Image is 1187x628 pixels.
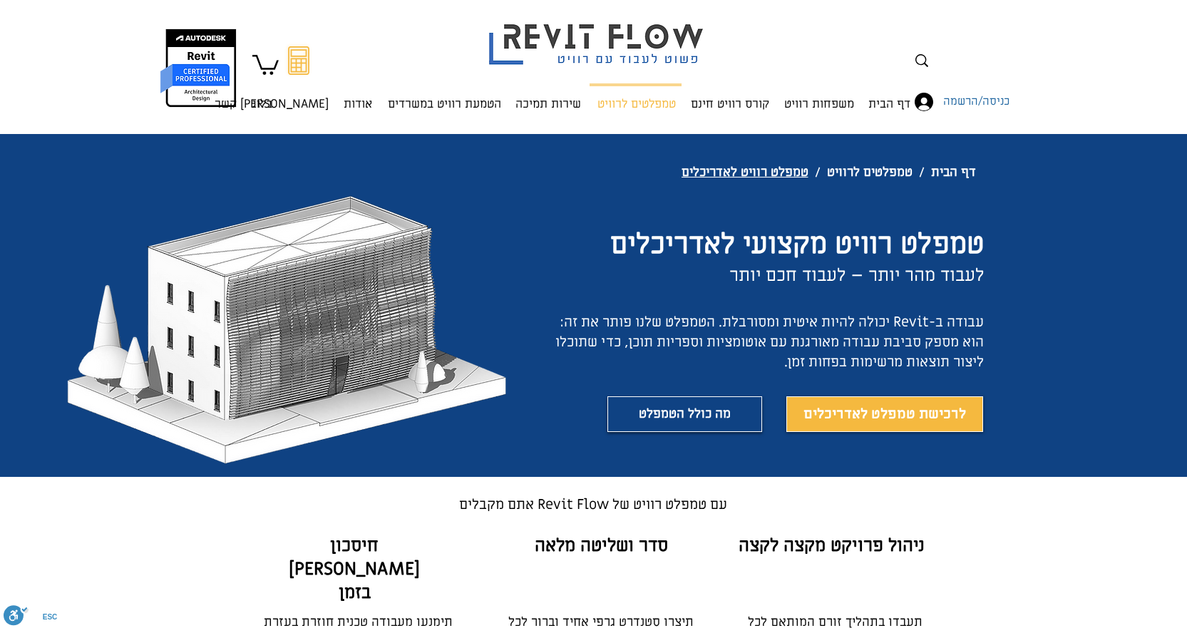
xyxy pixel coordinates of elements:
p: הטמעת רוויט במשרדים [382,84,507,124]
span: מה כולל הטמפלט [639,404,731,425]
a: שירות תמיכה [508,83,588,112]
p: דף הבית [863,84,916,124]
span: טמפלט רוויט מקצועי לאדריכלים [610,225,984,263]
img: Revit flow logo פשוט לעבוד עם רוויט [475,2,721,68]
a: לרכישת טמפלט לאדריכלים [786,396,983,432]
p: טמפלטים לרוויט [592,86,682,124]
button: כניסה/הרשמה [905,88,969,115]
span: עבודה ב-Revit יכולה להיות איטית ומסורבלת. הטמפלט שלנו פותר את זה: הוא מספק סביבת עבודה מאורגנת עם... [555,313,984,371]
svg: מחשבון מעבר מאוטוקאד לרוויט [288,46,309,75]
a: הטמעת רוויט במשרדים [379,83,508,112]
a: דף הבית [861,83,918,112]
p: קורס רוויט חינם [685,84,775,124]
a: טמפלטים לרוויט [588,83,683,112]
span: כניסה/הרשמה [938,93,1014,111]
span: לרכישת טמפלט לאדריכלים [803,404,966,424]
a: קורס רוויט חינם [683,83,776,112]
span: חיסכון [PERSON_NAME] בזמן [289,534,420,604]
span: טמפלטים לרוויט [827,164,913,180]
p: [PERSON_NAME] קשר [209,84,334,124]
a: אודות [336,83,379,112]
p: שירות תמיכה [510,84,587,124]
p: בלוג [246,84,278,124]
span: עם טמפלט רוויט של Revit Flow אתם מקבלים [459,495,727,514]
a: משפחות רוויט [776,83,861,112]
span: / [920,165,924,179]
span: דף הבית [931,164,976,180]
span: לעבוד מהר יותר – לעבוד חכם יותר [729,264,984,287]
span: ניהול פרויקט מקצה לקצה [739,534,925,557]
span: / [816,165,820,179]
a: בלוג [245,83,279,112]
a: מה כולל הטמפלט [607,396,762,432]
span: סדר ושליטה מלאה [535,534,668,557]
img: בניין משרדים טמפלט רוויט [56,187,518,470]
a: טמפלטים לרוויט [820,158,920,185]
a: [PERSON_NAME] קשר [279,83,336,112]
a: טמפלט רוויט לאדריכלים [674,158,816,185]
a: דף הבית [924,158,983,185]
span: טמפלט רוויט לאדריכלים [682,164,808,180]
nav: אתר [241,83,918,112]
p: אודות [338,84,378,124]
p: משפחות רוויט [779,84,860,124]
nav: נתיב הניווט (breadcrumbs) [599,158,983,186]
p: ​ [396,495,791,515]
img: autodesk certified professional in revit for architectural design יונתן אלדד [159,29,238,108]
